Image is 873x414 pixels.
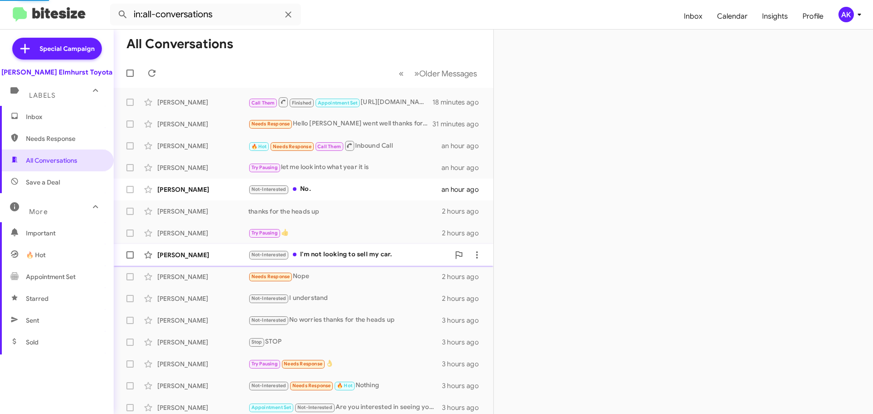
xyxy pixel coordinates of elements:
span: Not-Interested [251,383,286,389]
div: [PERSON_NAME] [157,98,248,107]
div: I'm not looking to sell my car. [248,249,450,260]
input: Search [110,4,301,25]
div: an hour ago [442,185,486,194]
span: Try Pausing [251,165,278,170]
span: Needs Response [284,361,322,367]
div: Inbound Call [248,140,442,151]
button: Next [409,64,482,83]
span: 🔥 Hot [337,383,352,389]
span: Try Pausing [251,230,278,236]
span: Appointment Set [318,100,358,106]
span: Not-Interested [251,252,286,258]
span: Needs Response [251,274,290,279]
span: More [29,208,48,216]
span: Not-Interested [251,317,286,323]
a: Inbox [677,3,710,30]
div: [URL][DOMAIN_NAME] [248,96,432,108]
div: No. [248,184,442,195]
div: 👍 [248,228,442,238]
span: Save a Deal [26,178,60,187]
span: Sent [26,316,39,325]
div: [PERSON_NAME] [157,250,248,259]
span: Finished [292,100,312,106]
div: an hour ago [442,141,486,150]
span: Needs Response [251,121,290,127]
span: Not-Interested [251,295,286,301]
div: [PERSON_NAME] [157,381,248,390]
span: Older Messages [419,69,477,79]
span: Not-Interested [297,404,332,410]
div: [PERSON_NAME] [157,403,248,412]
div: [PERSON_NAME] [157,229,248,238]
a: Calendar [710,3,755,30]
div: [PERSON_NAME] [157,272,248,281]
span: Not-Interested [251,186,286,192]
div: AK [838,7,854,22]
div: No worries thanks for the heads up [248,315,442,325]
span: » [414,68,419,79]
div: I understand [248,293,442,304]
nav: Page navigation example [394,64,482,83]
div: 2 hours ago [442,207,486,216]
div: thanks for the heads up [248,207,442,216]
a: Profile [795,3,831,30]
div: 3 hours ago [442,338,486,347]
a: Insights [755,3,795,30]
span: Call Them [317,144,341,150]
span: Labels [29,91,55,100]
span: All Conversations [26,156,77,165]
div: [PERSON_NAME] [157,316,248,325]
span: Needs Response [292,383,331,389]
span: Appointment Set [26,272,75,281]
div: [PERSON_NAME] [157,120,248,129]
span: Try Pausing [251,361,278,367]
span: Special Campaign [40,44,95,53]
div: 👌 [248,359,442,369]
div: Are you interested in seeing your options with it [248,402,442,413]
div: [PERSON_NAME] Elmhurst Toyota [1,68,112,77]
span: Needs Response [273,144,311,150]
div: 3 hours ago [442,359,486,369]
div: [PERSON_NAME] [157,163,248,172]
a: Special Campaign [12,38,102,60]
div: [PERSON_NAME] [157,294,248,303]
div: 2 hours ago [442,272,486,281]
button: Previous [393,64,409,83]
span: 🔥 Hot [251,144,267,150]
h1: All Conversations [126,37,233,51]
span: Sold [26,338,39,347]
button: AK [831,7,863,22]
div: 3 hours ago [442,381,486,390]
div: [PERSON_NAME] [157,338,248,347]
span: Needs Response [26,134,103,143]
div: 3 hours ago [442,403,486,412]
div: Hello [PERSON_NAME] went well thanks for asking [248,119,432,129]
span: Call Them [251,100,275,106]
div: 31 minutes ago [432,120,486,129]
div: 3 hours ago [442,316,486,325]
div: [PERSON_NAME] [157,185,248,194]
span: Appointment Set [251,404,291,410]
span: Important [26,229,103,238]
div: 18 minutes ago [432,98,486,107]
div: [PERSON_NAME] [157,141,248,150]
div: Nothing [248,380,442,391]
div: [PERSON_NAME] [157,359,248,369]
span: Starred [26,294,49,303]
span: Inbox [26,112,103,121]
div: 2 hours ago [442,294,486,303]
div: an hour ago [442,163,486,172]
div: Nope [248,271,442,282]
div: 2 hours ago [442,229,486,238]
div: [PERSON_NAME] [157,207,248,216]
div: let me look into what year it is [248,162,442,173]
span: « [399,68,404,79]
div: STOP [248,337,442,347]
span: 🔥 Hot [26,250,45,259]
span: Stop [251,339,262,345]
